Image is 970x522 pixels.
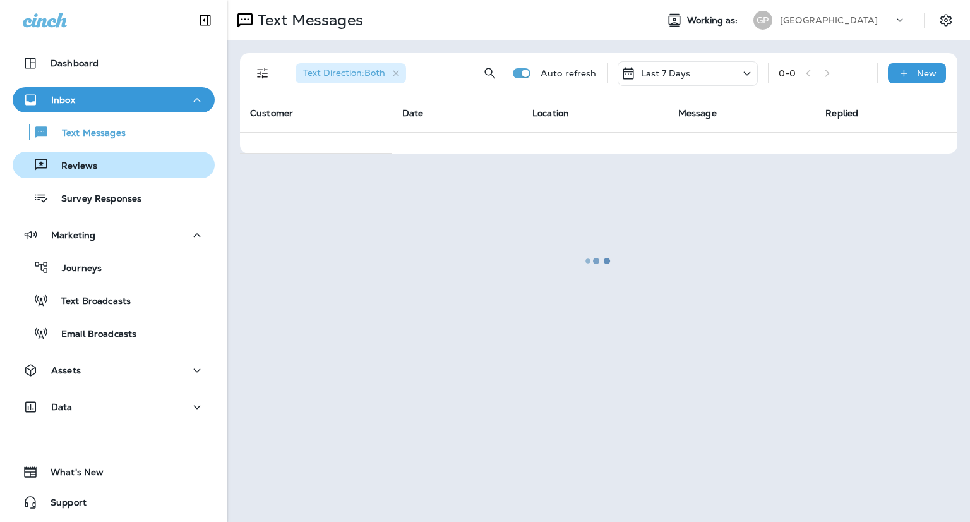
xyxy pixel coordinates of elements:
[13,394,215,420] button: Data
[51,58,99,68] p: Dashboard
[13,320,215,346] button: Email Broadcasts
[49,329,136,341] p: Email Broadcasts
[13,490,215,515] button: Support
[51,365,81,375] p: Assets
[13,459,215,485] button: What's New
[13,152,215,178] button: Reviews
[13,358,215,383] button: Assets
[51,230,95,240] p: Marketing
[13,254,215,281] button: Journeys
[51,402,73,412] p: Data
[13,222,215,248] button: Marketing
[49,263,102,275] p: Journeys
[13,51,215,76] button: Dashboard
[51,95,75,105] p: Inbox
[13,185,215,211] button: Survey Responses
[38,467,104,482] span: What's New
[38,497,87,513] span: Support
[49,296,131,308] p: Text Broadcasts
[188,8,223,33] button: Collapse Sidebar
[49,193,141,205] p: Survey Responses
[13,287,215,313] button: Text Broadcasts
[13,119,215,145] button: Text Messages
[13,87,215,112] button: Inbox
[917,68,937,78] p: New
[49,128,126,140] p: Text Messages
[49,161,97,173] p: Reviews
